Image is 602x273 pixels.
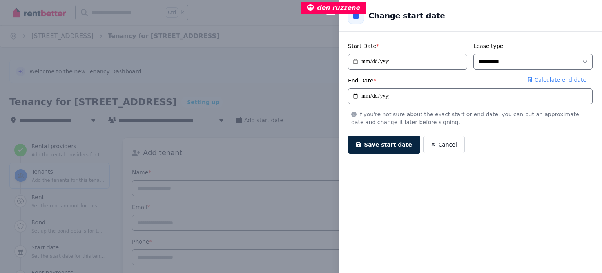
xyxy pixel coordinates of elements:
label: Start Date [348,43,379,49]
h2: Change start date [368,10,445,21]
button: Calculate end date [527,76,586,84]
label: Lease type [473,43,503,49]
label: End Date [348,77,376,84]
p: If you're not sure about the exact start or end date, you can put an approximate date and change ... [348,110,593,126]
button: Cancel [423,136,465,153]
button: Save start date [348,136,420,154]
